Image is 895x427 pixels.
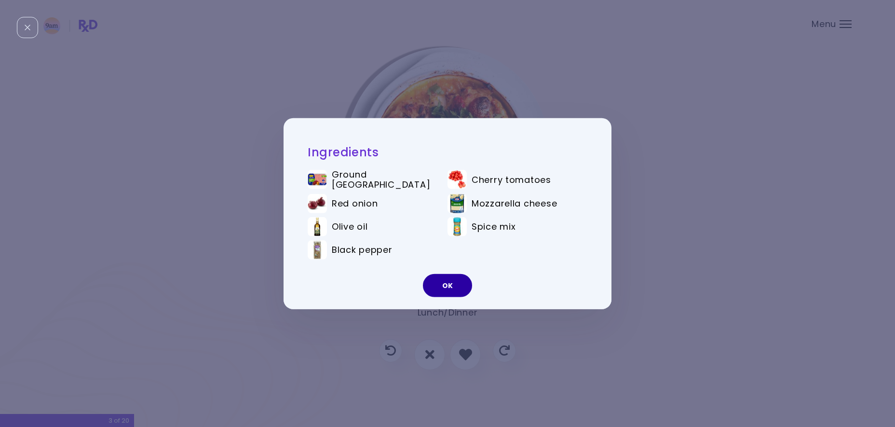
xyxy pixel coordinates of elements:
[472,198,557,209] span: Mozzarella cheese
[472,221,515,232] span: Spice mix
[332,169,434,190] span: Ground [GEOGRAPHIC_DATA]
[332,198,378,209] span: Red onion
[332,221,367,232] span: Olive oil
[332,245,393,255] span: Black pepper
[308,144,587,159] h2: Ingredients
[472,174,551,185] span: Cherry tomatoes
[17,17,38,38] div: Close
[423,274,472,297] button: OK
